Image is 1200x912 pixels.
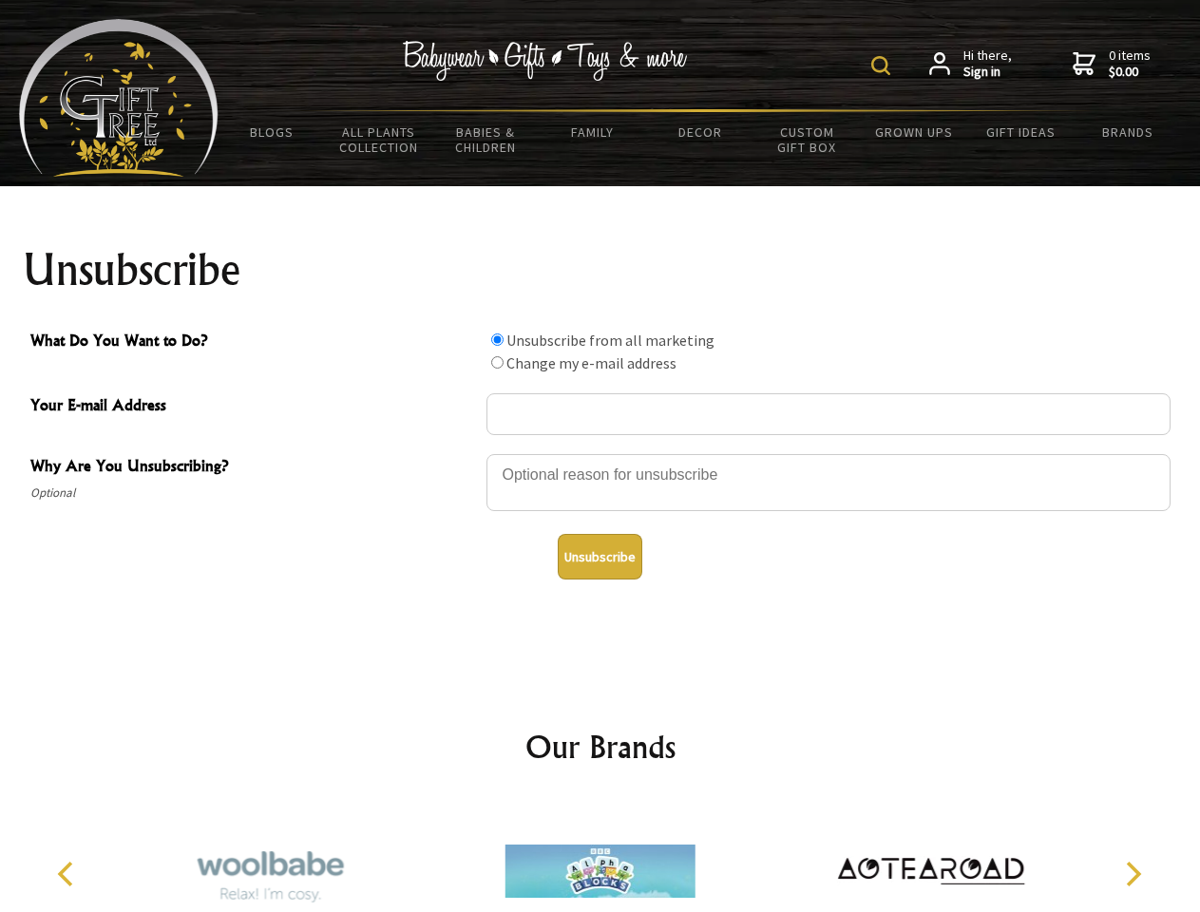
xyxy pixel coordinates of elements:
[219,112,326,152] a: BLOGS
[506,353,676,372] label: Change my e-mail address
[1109,47,1151,81] span: 0 items
[1073,47,1151,81] a: 0 items$0.00
[38,724,1163,769] h2: Our Brands
[30,393,477,421] span: Your E-mail Address
[646,112,753,152] a: Decor
[491,356,504,369] input: What Do You Want to Do?
[326,112,433,167] a: All Plants Collection
[491,333,504,346] input: What Do You Want to Do?
[753,112,861,167] a: Custom Gift Box
[963,64,1012,81] strong: Sign in
[23,247,1178,293] h1: Unsubscribe
[871,56,890,75] img: product search
[48,853,89,895] button: Previous
[1112,853,1153,895] button: Next
[1075,112,1182,152] a: Brands
[486,454,1171,511] textarea: Why Are You Unsubscribing?
[967,112,1075,152] a: Gift Ideas
[432,112,540,167] a: Babies & Children
[1109,64,1151,81] strong: $0.00
[19,19,219,177] img: Babyware - Gifts - Toys and more...
[30,329,477,356] span: What Do You Want to Do?
[540,112,647,152] a: Family
[403,41,688,81] img: Babywear - Gifts - Toys & more
[860,112,967,152] a: Grown Ups
[506,331,714,350] label: Unsubscribe from all marketing
[30,454,477,482] span: Why Are You Unsubscribing?
[963,47,1012,81] span: Hi there,
[486,393,1171,435] input: Your E-mail Address
[929,47,1012,81] a: Hi there,Sign in
[558,534,642,579] button: Unsubscribe
[30,482,477,504] span: Optional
